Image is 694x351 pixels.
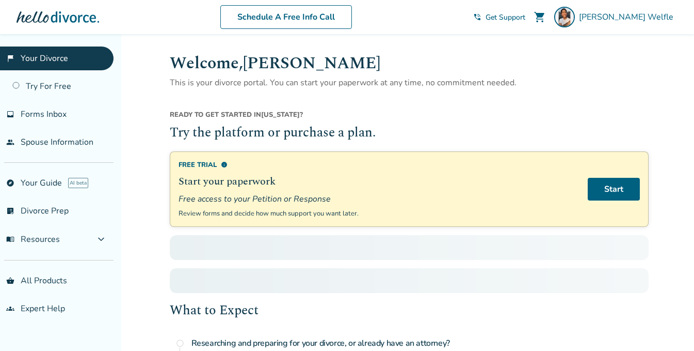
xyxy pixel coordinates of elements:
span: shopping_cart [534,11,546,23]
span: radio_button_unchecked [176,339,184,347]
span: expand_more [95,233,107,246]
a: Start [588,178,640,201]
span: list_alt_check [6,207,14,215]
img: Molly Welfle [554,7,575,27]
span: Get Support [486,12,525,22]
span: Free access to your Petition or Response [179,193,575,205]
a: phone_in_talkGet Support [473,12,525,22]
span: info [221,161,228,168]
span: menu_book [6,235,14,243]
span: flag_2 [6,54,14,63]
span: shopping_basket [6,277,14,285]
span: phone_in_talk [473,13,481,21]
div: Free Trial [179,160,575,170]
span: AI beta [68,178,88,188]
iframe: Chat Widget [642,301,694,351]
span: [PERSON_NAME] Welfle [579,11,677,23]
h2: What to Expect [170,301,649,321]
h2: Try the platform or purchase a plan. [170,124,649,143]
h1: Welcome, [PERSON_NAME] [170,51,649,76]
span: Resources [6,234,60,245]
div: [US_STATE] ? [170,110,649,124]
span: Ready to get started in [170,110,261,119]
p: This is your divorce portal. You can start your paperwork at any time, no commitment needed. [170,76,649,89]
span: inbox [6,110,14,118]
span: groups [6,304,14,313]
span: Forms Inbox [21,109,67,120]
a: Schedule A Free Info Call [220,5,352,29]
span: people [6,138,14,146]
p: Review forms and decide how much support you want later. [179,209,575,218]
span: explore [6,179,14,187]
h2: Start your paperwork [179,174,575,189]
